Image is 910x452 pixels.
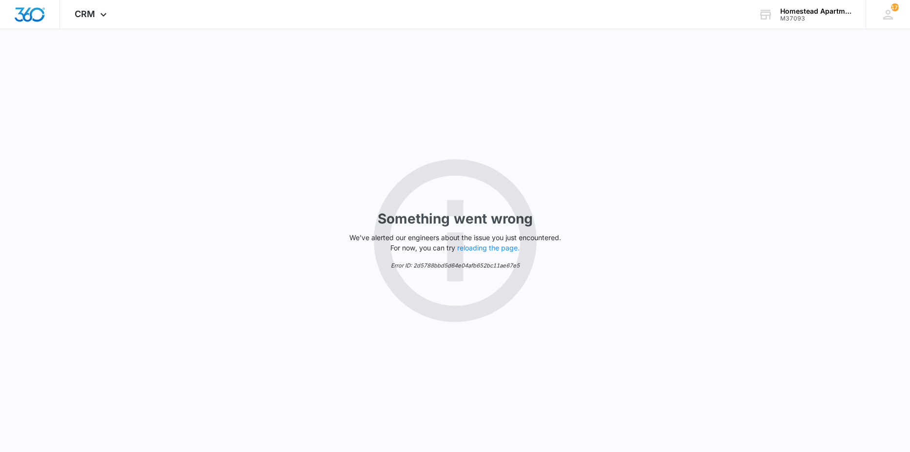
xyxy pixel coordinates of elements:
span: CRM [75,9,95,19]
div: notifications count [891,3,899,11]
em: Error ID: 2d5788bbd5d64e04afb652bc11ae67e5 [391,262,520,269]
div: account name [780,7,851,15]
button: reloading the page. [457,244,520,252]
div: account id [780,15,851,22]
h1: Something went wrong [378,208,533,229]
p: We've alerted our engineers about the issue you just encountered. For now, you can try [345,232,565,253]
span: 175 [891,3,899,11]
